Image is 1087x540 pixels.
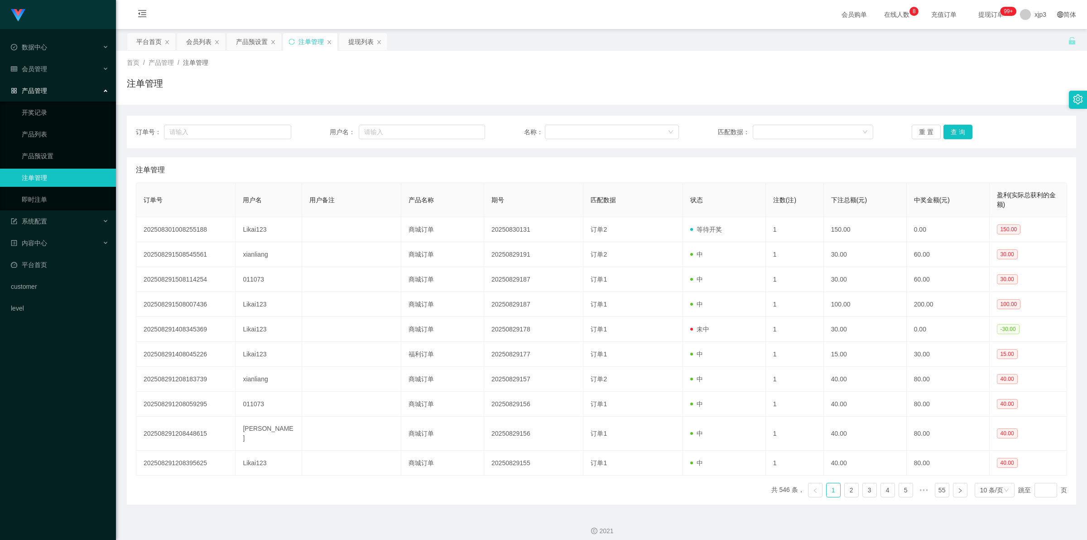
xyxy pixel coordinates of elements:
span: 名称： [524,127,545,137]
td: 0.00 [907,317,990,342]
span: 订单1 [591,326,607,333]
td: 1 [766,217,824,242]
button: 重 置 [912,125,941,139]
td: 1 [766,267,824,292]
span: 15.00 [997,349,1018,359]
i: 图标: global [1057,11,1063,18]
li: 4 [880,483,895,497]
i: 图标: form [11,218,17,224]
td: 202508291208183739 [136,367,236,392]
td: 商城订单 [401,417,484,451]
a: 产品预设置 [22,147,109,165]
td: 202508291508007436 [136,292,236,317]
span: 订单1 [591,276,607,283]
li: 55 [935,483,949,497]
td: 202508291208059295 [136,392,236,417]
i: 图标: menu-fold [127,0,158,29]
span: 匹配数据： [718,127,753,137]
span: 内容中心 [11,239,47,247]
td: 30.00 [824,317,907,342]
td: xianliang [236,367,302,392]
td: 30.00 [824,267,907,292]
i: 图标: close [164,39,170,45]
td: 1 [766,242,824,267]
span: 用户名： [330,127,359,137]
span: 期号 [491,196,504,204]
span: 中 [690,301,703,308]
li: 上一页 [808,483,822,497]
li: 共 546 条， [771,483,804,497]
td: 202508301008255188 [136,217,236,242]
span: 订单1 [591,400,607,408]
span: 30.00 [997,274,1018,284]
td: 1 [766,417,824,451]
span: 未中 [690,326,709,333]
span: 数据中心 [11,44,47,51]
span: / [143,59,145,66]
i: 图标: appstore-o [11,88,17,94]
span: -30.00 [997,324,1020,334]
div: 注单管理 [298,33,324,50]
td: 20250829191 [484,242,583,267]
td: 20250829177 [484,342,583,367]
a: 3 [863,483,876,497]
span: 用户备注 [309,196,335,204]
li: 5 [899,483,913,497]
a: 产品列表 [22,125,109,143]
a: 4 [881,483,895,497]
span: 40.00 [997,428,1018,438]
td: 40.00 [824,392,907,417]
td: 商城订单 [401,451,484,476]
span: 状态 [690,196,703,204]
span: 订单2 [591,251,607,258]
td: 1 [766,367,824,392]
td: Likai123 [236,217,302,242]
td: 商城订单 [401,317,484,342]
td: Likai123 [236,292,302,317]
span: 充值订单 [927,11,961,18]
td: 1 [766,342,824,367]
span: 订单1 [591,301,607,308]
li: 下一页 [953,483,967,497]
div: 10 条/页 [980,483,1003,497]
a: 1 [827,483,840,497]
a: 开奖记录 [22,103,109,122]
td: xianliang [236,242,302,267]
span: 100.00 [997,299,1021,309]
span: 订单号 [144,196,163,204]
td: 150.00 [824,217,907,242]
td: 40.00 [824,451,907,476]
i: 图标: down [862,129,868,136]
div: 提现列表 [348,33,374,50]
td: 商城订单 [401,367,484,392]
i: 图标: down [1004,487,1009,494]
i: 图标: check-circle-o [11,44,17,50]
sup: 8 [909,7,919,16]
div: 平台首页 [136,33,162,50]
i: 图标: right [957,488,963,493]
td: 30.00 [907,342,990,367]
span: 30.00 [997,249,1018,259]
span: 40.00 [997,458,1018,468]
td: 60.00 [907,242,990,267]
div: 产品预设置 [236,33,268,50]
i: 图标: copyright [591,528,597,534]
span: 注单管理 [136,165,165,175]
span: 订单1 [591,459,607,467]
span: 产品管理 [149,59,174,66]
span: 系统配置 [11,218,47,225]
td: 20250830131 [484,217,583,242]
td: 80.00 [907,451,990,476]
td: 011073 [236,267,302,292]
td: 80.00 [907,417,990,451]
span: 提现订单 [974,11,1008,18]
td: 0.00 [907,217,990,242]
td: 202508291208395625 [136,451,236,476]
span: 在线人数 [880,11,914,18]
td: 20250829187 [484,292,583,317]
i: 图标: table [11,66,17,72]
td: 100.00 [824,292,907,317]
input: 请输入 [164,125,291,139]
span: 中 [690,459,703,467]
td: 20250829156 [484,392,583,417]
